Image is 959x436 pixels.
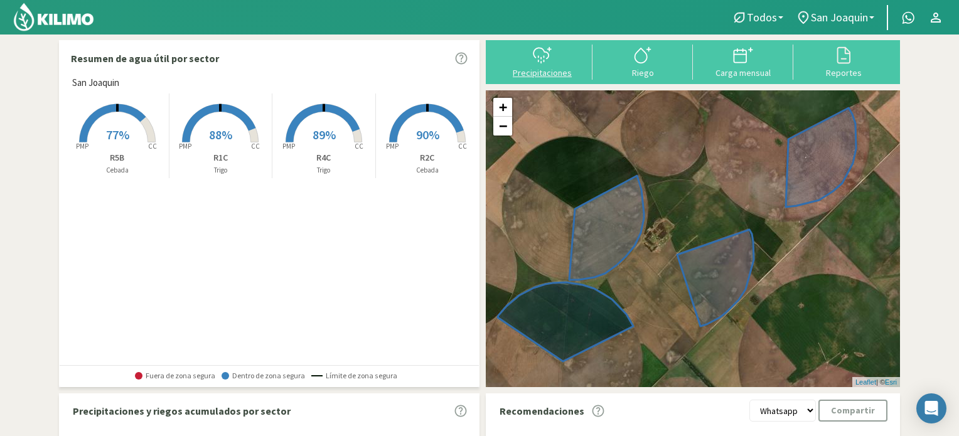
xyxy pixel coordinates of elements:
p: R2C [376,151,479,164]
span: 90% [416,127,439,142]
div: Reportes [797,68,890,77]
p: R5B [66,151,169,164]
div: Riego [596,68,689,77]
tspan: CC [458,142,467,151]
a: Leaflet [855,378,876,386]
span: Dentro de zona segura [222,371,305,380]
span: 89% [313,127,336,142]
span: Límite de zona segura [311,371,397,380]
p: Precipitaciones y riegos acumulados por sector [73,403,291,418]
img: Kilimo [13,2,95,32]
a: Zoom in [493,98,512,117]
span: 88% [209,127,232,142]
p: Cebada [376,165,479,176]
p: Trigo [272,165,375,176]
p: Cebada [66,165,169,176]
p: R4C [272,151,375,164]
tspan: PMP [76,142,88,151]
tspan: PMP [179,142,191,151]
button: Precipitaciones [492,45,592,78]
tspan: CC [148,142,157,151]
a: Esri [885,378,897,386]
tspan: PMP [386,142,399,151]
span: Fuera de zona segura [135,371,215,380]
tspan: CC [355,142,363,151]
div: Carga mensual [697,68,790,77]
p: Resumen de agua útil por sector [71,51,219,66]
p: Trigo [169,165,272,176]
span: 77% [106,127,129,142]
p: Recomendaciones [500,403,584,418]
tspan: PMP [282,142,295,151]
a: Zoom out [493,117,512,136]
p: R1C [169,151,272,164]
button: Riego [592,45,693,78]
div: Open Intercom Messenger [916,393,946,423]
div: Precipitaciones [496,68,589,77]
button: Carga mensual [693,45,793,78]
span: San Joaquin [72,76,119,90]
span: San Joaquin [811,11,868,24]
div: | © [852,377,900,388]
span: Todos [747,11,777,24]
button: Reportes [793,45,894,78]
tspan: CC [252,142,260,151]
